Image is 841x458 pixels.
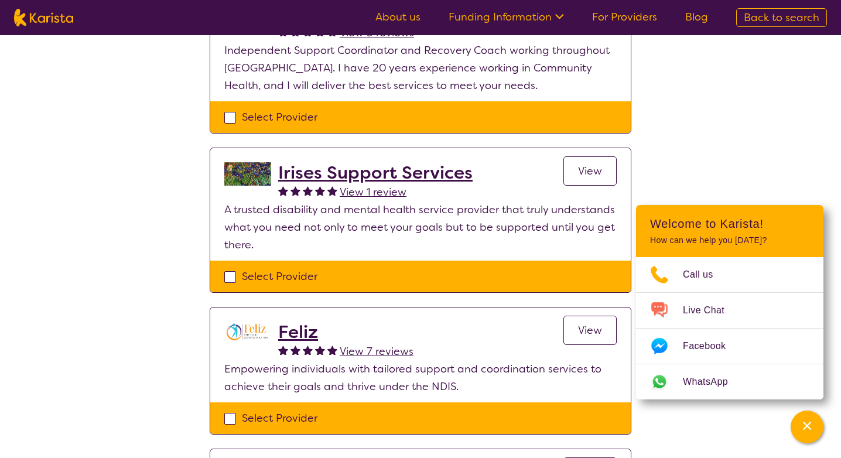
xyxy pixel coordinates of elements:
span: WhatsApp [683,373,742,391]
ul: Choose channel [636,257,823,399]
p: Empowering individuals with tailored support and coordination services to achieve their goals and... [224,360,617,395]
img: fullstar [315,345,325,355]
a: View [563,316,617,345]
img: fullstar [327,186,337,196]
img: fullstar [315,186,325,196]
h2: Welcome to Karista! [650,217,809,231]
span: View [578,164,602,178]
span: View 1 review [340,185,406,199]
p: A trusted disability and mental health service provider that truly understands what you need not ... [224,201,617,254]
p: Independent Support Coordinator and Recovery Coach working throughout [GEOGRAPHIC_DATA]. I have 2... [224,42,617,94]
span: View 7 reviews [340,344,413,358]
img: fullstar [303,345,313,355]
span: Facebook [683,337,740,355]
img: bveqlmrdxdvqu3rwwcov.jpg [224,162,271,186]
img: fullstar [327,345,337,355]
a: View 7 reviews [340,343,413,360]
span: View [578,323,602,337]
img: Karista logo [14,9,73,26]
img: fullstar [290,345,300,355]
a: Back to search [736,8,827,27]
a: Funding Information [449,10,564,24]
span: Live Chat [683,302,739,319]
div: Channel Menu [636,205,823,399]
a: View [563,156,617,186]
img: rblhnbyfiffz8g3ljsoj.png [224,322,271,341]
a: View 1 review [340,183,406,201]
a: Web link opens in a new tab. [636,364,823,399]
span: Back to search [744,11,819,25]
a: Blog [685,10,708,24]
a: Irises Support Services [278,162,473,183]
img: fullstar [278,345,288,355]
span: Call us [683,266,727,283]
img: fullstar [303,186,313,196]
a: For Providers [592,10,657,24]
p: How can we help you [DATE]? [650,235,809,245]
button: Channel Menu [791,411,823,443]
a: About us [375,10,420,24]
img: fullstar [290,186,300,196]
img: fullstar [278,186,288,196]
a: Feliz [278,322,413,343]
